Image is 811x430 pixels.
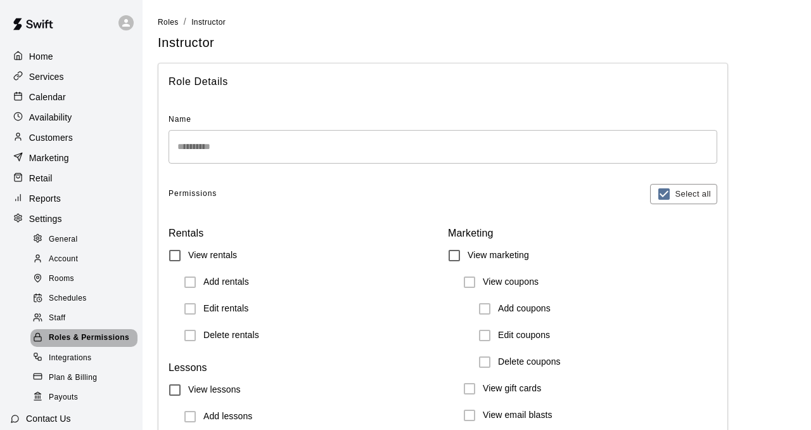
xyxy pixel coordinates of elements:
[49,372,97,384] span: Plan & Billing
[650,184,717,204] button: Select all
[49,312,65,325] span: Staff
[29,152,69,164] p: Marketing
[10,209,132,228] a: Settings
[30,270,137,288] div: Rooms
[203,302,248,316] h6: Edit rentals
[188,383,241,397] h6: View lessons
[49,352,92,365] span: Integrations
[184,15,186,29] li: /
[29,131,73,144] p: Customers
[30,290,137,308] div: Schedules
[30,251,137,268] div: Account
[30,309,137,327] div: Staff
[29,192,61,205] p: Reports
[30,369,137,387] div: Plan & Billing
[49,253,78,266] span: Account
[29,70,64,83] p: Services
[498,302,551,316] h6: Add coupons
[30,289,143,309] a: Schedules
[158,15,796,29] nav: breadcrumb
[483,408,552,422] h6: View email blasts
[10,47,132,66] a: Home
[203,329,259,342] h6: Delete rentals
[468,249,529,263] h6: View marketing
[169,110,717,130] span: Name
[158,16,179,27] a: Roles
[30,249,143,269] a: Account
[203,410,252,424] h6: Add lessons
[10,108,132,127] a: Availability
[49,233,78,246] span: General
[30,329,137,347] div: Roles & Permissions
[29,111,72,124] p: Availability
[29,172,53,185] p: Retail
[29,50,53,63] p: Home
[30,388,143,407] a: Payouts
[10,88,132,107] a: Calendar
[483,275,539,289] h6: View coupons
[10,148,132,167] a: Marketing
[10,128,132,147] a: Customers
[203,275,249,289] h6: Add rentals
[30,389,137,407] div: Payouts
[188,249,237,263] h6: View rentals
[30,231,137,249] div: General
[169,74,717,90] span: Role Details
[498,329,550,342] h6: Edit coupons
[158,18,179,27] span: Roles
[49,273,74,285] span: Rooms
[10,169,132,188] a: Retail
[30,348,143,368] a: Integrations
[30,368,143,388] a: Plan & Billing
[169,184,217,204] span: Permissions
[158,34,796,51] h5: Instructor
[30,329,143,348] a: Roles & Permissions
[483,382,541,396] h6: View gift cards
[169,359,438,377] h6: Lessons
[30,270,143,289] a: Rooms
[26,412,71,425] p: Contact Us
[10,189,132,208] a: Reports
[49,292,87,305] span: Schedules
[169,225,438,242] h6: Rentals
[29,212,62,225] p: Settings
[448,225,717,242] h6: Marketing
[30,349,137,367] div: Integrations
[10,67,132,86] a: Services
[49,391,78,404] span: Payouts
[29,91,66,103] p: Calendar
[30,309,143,329] a: Staff
[191,18,226,27] span: Instructor
[498,355,561,369] h6: Delete coupons
[49,332,129,344] span: Roles & Permissions
[30,230,143,249] a: General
